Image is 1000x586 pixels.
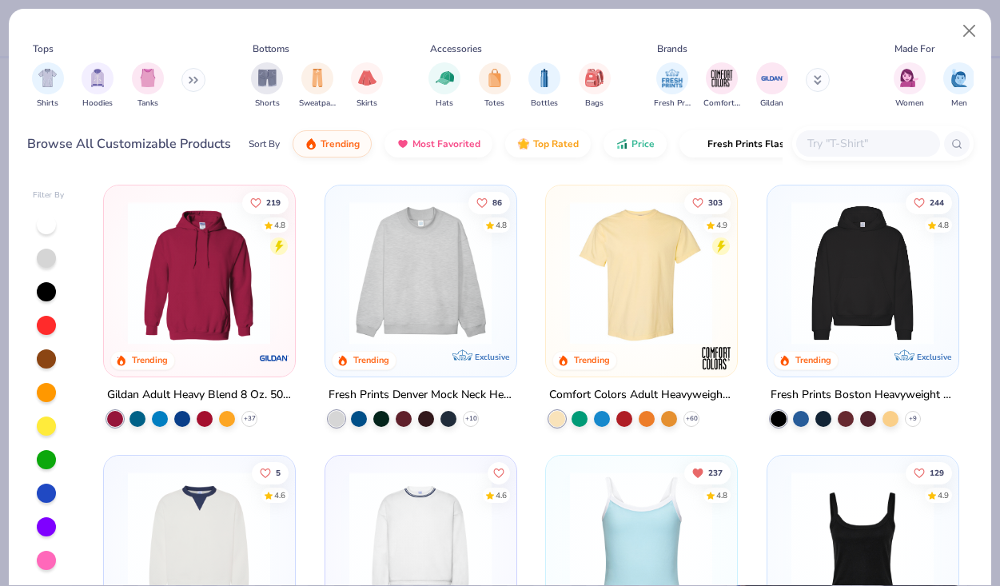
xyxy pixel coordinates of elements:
[242,191,289,213] button: Like
[579,62,611,110] div: filter for Bags
[533,138,579,150] span: Top Rated
[660,66,684,90] img: Fresh Prints Image
[436,69,454,87] img: Hats Image
[894,62,926,110] div: filter for Women
[120,201,278,345] img: 01756b78-01f6-4cc6-8d8a-3c30c1a0c8ac
[252,461,289,484] button: Like
[468,191,510,213] button: Like
[396,138,409,150] img: most_fav.gif
[684,461,731,484] button: Unlike
[32,62,64,110] button: filter button
[950,69,968,87] img: Men Image
[536,69,553,87] img: Bottles Image
[528,62,560,110] button: filter button
[488,461,510,484] button: Like
[703,62,740,110] button: filter button
[708,468,723,476] span: 237
[631,138,655,150] span: Price
[500,201,658,345] img: a90f7c54-8796-4cb2-9d6e-4e9644cfe0fe
[82,98,113,110] span: Hoodies
[679,130,864,157] button: Fresh Prints Flash
[938,489,949,501] div: 4.9
[33,189,65,201] div: Filter By
[700,341,732,373] img: Comfort Colors logo
[486,69,504,87] img: Totes Image
[579,62,611,110] button: filter button
[251,62,283,110] div: filter for Shorts
[253,42,289,56] div: Bottoms
[89,69,106,87] img: Hoodies Image
[492,198,502,206] span: 86
[505,130,591,157] button: Top Rated
[654,98,691,110] span: Fresh Prints
[531,98,558,110] span: Bottles
[716,489,727,501] div: 4.8
[33,42,54,56] div: Tops
[341,201,500,345] img: f5d85501-0dbb-4ee4-b115-c08fa3845d83
[329,385,513,405] div: Fresh Prints Denver Mock Neck Heavyweight Sweatshirt
[943,62,975,110] button: filter button
[276,468,281,476] span: 5
[496,489,507,501] div: 4.6
[707,138,790,150] span: Fresh Prints Flash
[132,62,164,110] div: filter for Tanks
[384,130,492,157] button: Most Favorited
[906,461,952,484] button: Like
[909,413,917,423] span: + 9
[249,137,280,151] div: Sort By
[930,468,944,476] span: 129
[806,134,929,153] input: Try "T-Shirt"
[517,138,530,150] img: TopRated.gif
[951,98,967,110] span: Men
[708,198,723,206] span: 303
[756,62,788,110] button: filter button
[549,385,734,405] div: Comfort Colors Adult Heavyweight T-Shirt
[132,62,164,110] button: filter button
[436,98,453,110] span: Hats
[351,62,383,110] button: filter button
[686,413,698,423] span: + 60
[274,489,285,501] div: 4.6
[428,62,460,110] div: filter for Hats
[27,134,231,153] div: Browse All Customizable Products
[684,191,731,213] button: Like
[496,219,507,231] div: 4.8
[479,62,511,110] div: filter for Totes
[654,62,691,110] button: filter button
[916,351,950,361] span: Exclusive
[430,42,482,56] div: Accessories
[305,138,317,150] img: trending.gif
[137,98,158,110] span: Tanks
[299,62,336,110] div: filter for Sweatpants
[943,62,975,110] div: filter for Men
[484,98,504,110] span: Totes
[274,219,285,231] div: 4.8
[82,62,114,110] div: filter for Hoodies
[900,69,918,87] img: Women Image
[321,138,360,150] span: Trending
[528,62,560,110] div: filter for Bottles
[657,42,687,56] div: Brands
[691,138,704,150] img: flash.gif
[357,98,377,110] span: Skirts
[139,69,157,87] img: Tanks Image
[255,98,280,110] span: Shorts
[309,69,326,87] img: Sweatpants Image
[82,62,114,110] button: filter button
[258,341,290,373] img: Gildan logo
[428,62,460,110] button: filter button
[293,130,372,157] button: Trending
[299,62,336,110] button: filter button
[930,198,944,206] span: 244
[585,69,603,87] img: Bags Image
[894,62,926,110] button: filter button
[37,98,58,110] span: Shirts
[244,413,256,423] span: + 37
[703,62,740,110] div: filter for Comfort Colors
[351,62,383,110] div: filter for Skirts
[783,201,942,345] img: 91acfc32-fd48-4d6b-bdad-a4c1a30ac3fc
[38,69,57,87] img: Shirts Image
[464,413,476,423] span: + 10
[32,62,64,110] div: filter for Shirts
[703,98,740,110] span: Comfort Colors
